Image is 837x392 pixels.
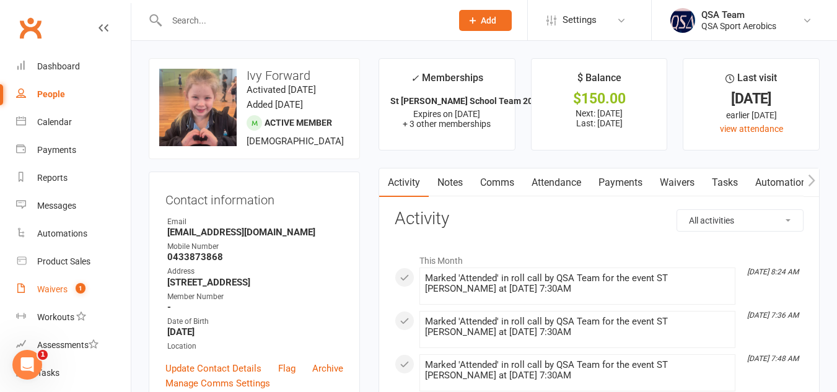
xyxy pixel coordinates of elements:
[543,92,656,105] div: $150.00
[37,256,90,266] div: Product Sales
[16,53,131,81] a: Dashboard
[37,145,76,155] div: Payments
[159,69,237,146] img: image1749509205.png
[165,376,270,391] a: Manage Comms Settings
[167,266,343,277] div: Address
[459,10,512,31] button: Add
[701,9,776,20] div: QSA Team
[167,341,343,352] div: Location
[165,361,261,376] a: Update Contact Details
[16,81,131,108] a: People
[16,248,131,276] a: Product Sales
[37,229,87,238] div: Automations
[429,168,471,197] a: Notes
[411,72,419,84] i: ✓
[16,136,131,164] a: Payments
[167,241,343,253] div: Mobile Number
[16,276,131,303] a: Waivers 1
[167,291,343,303] div: Member Number
[747,354,799,363] i: [DATE] 7:48 AM
[38,350,48,360] span: 1
[411,70,483,93] div: Memberships
[167,251,343,263] strong: 0433873868
[16,359,131,387] a: Tasks
[379,168,429,197] a: Activity
[425,360,730,381] div: Marked 'Attended' in roll call by QSA Team for the event ST [PERSON_NAME] at [DATE] 7:30AM
[37,89,65,99] div: People
[247,84,316,95] time: Activated [DATE]
[725,70,777,92] div: Last visit
[37,312,74,322] div: Workouts
[577,70,621,92] div: $ Balance
[37,61,80,71] div: Dashboard
[16,164,131,192] a: Reports
[695,92,808,105] div: [DATE]
[163,12,443,29] input: Search...
[37,201,76,211] div: Messages
[12,350,42,380] iframe: Intercom live chat
[37,340,99,350] div: Assessments
[167,326,343,338] strong: [DATE]
[167,302,343,313] strong: -
[265,118,332,128] span: Active member
[167,227,343,238] strong: [EMAIL_ADDRESS][DOMAIN_NAME]
[167,216,343,228] div: Email
[543,108,656,128] p: Next: [DATE] Last: [DATE]
[403,119,491,129] span: + 3 other memberships
[16,108,131,136] a: Calendar
[413,109,480,119] span: Expires on [DATE]
[76,283,85,294] span: 1
[563,6,597,34] span: Settings
[15,12,46,43] a: Clubworx
[37,368,59,378] div: Tasks
[471,168,523,197] a: Comms
[16,220,131,248] a: Automations
[695,108,808,122] div: earlier [DATE]
[747,168,820,197] a: Automations
[703,168,747,197] a: Tasks
[425,316,730,338] div: Marked 'Attended' in roll call by QSA Team for the event ST [PERSON_NAME] at [DATE] 7:30AM
[16,192,131,220] a: Messages
[37,173,68,183] div: Reports
[390,96,543,106] strong: St [PERSON_NAME] School Team 2025
[167,277,343,288] strong: [STREET_ADDRESS]
[167,316,343,328] div: Date of Birth
[16,331,131,359] a: Assessments
[278,361,296,376] a: Flag
[16,303,131,331] a: Workouts
[670,8,695,33] img: thumb_image1645967867.png
[481,15,496,25] span: Add
[37,284,68,294] div: Waivers
[247,136,344,147] span: [DEMOGRAPHIC_DATA]
[425,273,730,294] div: Marked 'Attended' in roll call by QSA Team for the event ST [PERSON_NAME] at [DATE] 7:30AM
[523,168,590,197] a: Attendance
[159,69,349,82] h3: Ivy Forward
[747,311,799,320] i: [DATE] 7:36 AM
[701,20,776,32] div: QSA Sport Aerobics
[590,168,651,197] a: Payments
[395,209,804,229] h3: Activity
[312,361,343,376] a: Archive
[395,248,804,268] li: This Month
[747,268,799,276] i: [DATE] 8:24 AM
[165,188,343,207] h3: Contact information
[247,99,303,110] time: Added [DATE]
[651,168,703,197] a: Waivers
[720,124,783,134] a: view attendance
[37,117,72,127] div: Calendar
